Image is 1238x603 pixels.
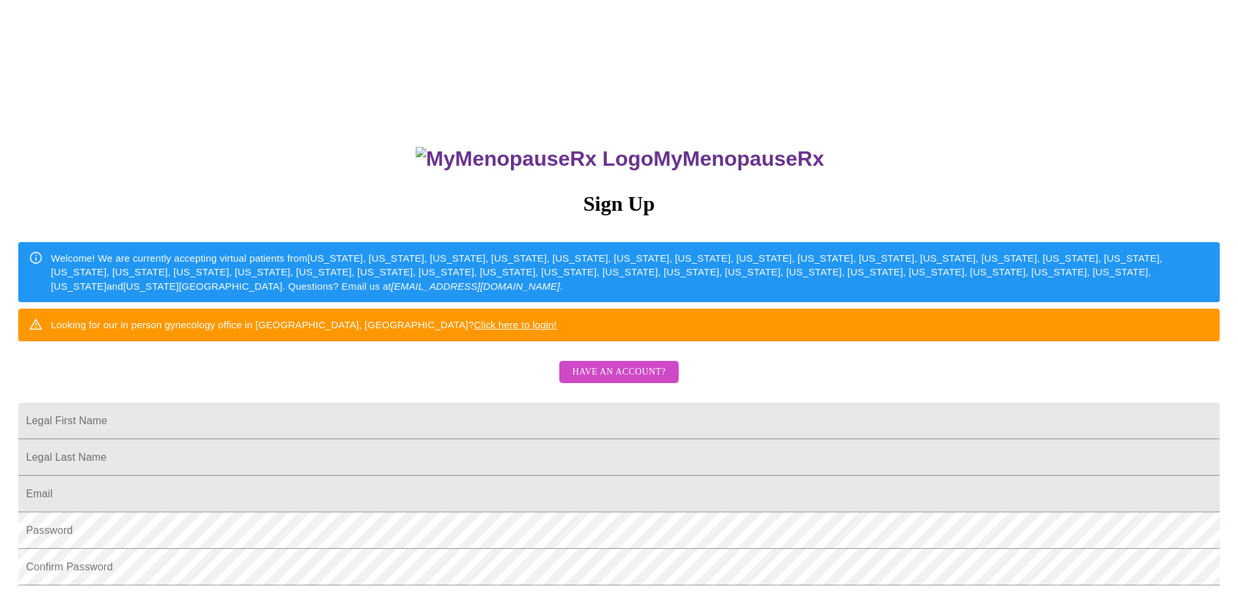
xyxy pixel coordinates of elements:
[391,281,560,292] em: [EMAIL_ADDRESS][DOMAIN_NAME]
[474,319,557,330] a: Click here to login!
[51,313,557,337] div: Looking for our in person gynecology office in [GEOGRAPHIC_DATA], [GEOGRAPHIC_DATA]?
[18,192,1220,216] h3: Sign Up
[556,375,682,386] a: Have an account?
[20,147,1220,171] h3: MyMenopauseRx
[416,147,653,171] img: MyMenopauseRx Logo
[559,361,679,384] button: Have an account?
[51,246,1209,298] div: Welcome! We are currently accepting virtual patients from [US_STATE], [US_STATE], [US_STATE], [US...
[572,364,666,380] span: Have an account?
